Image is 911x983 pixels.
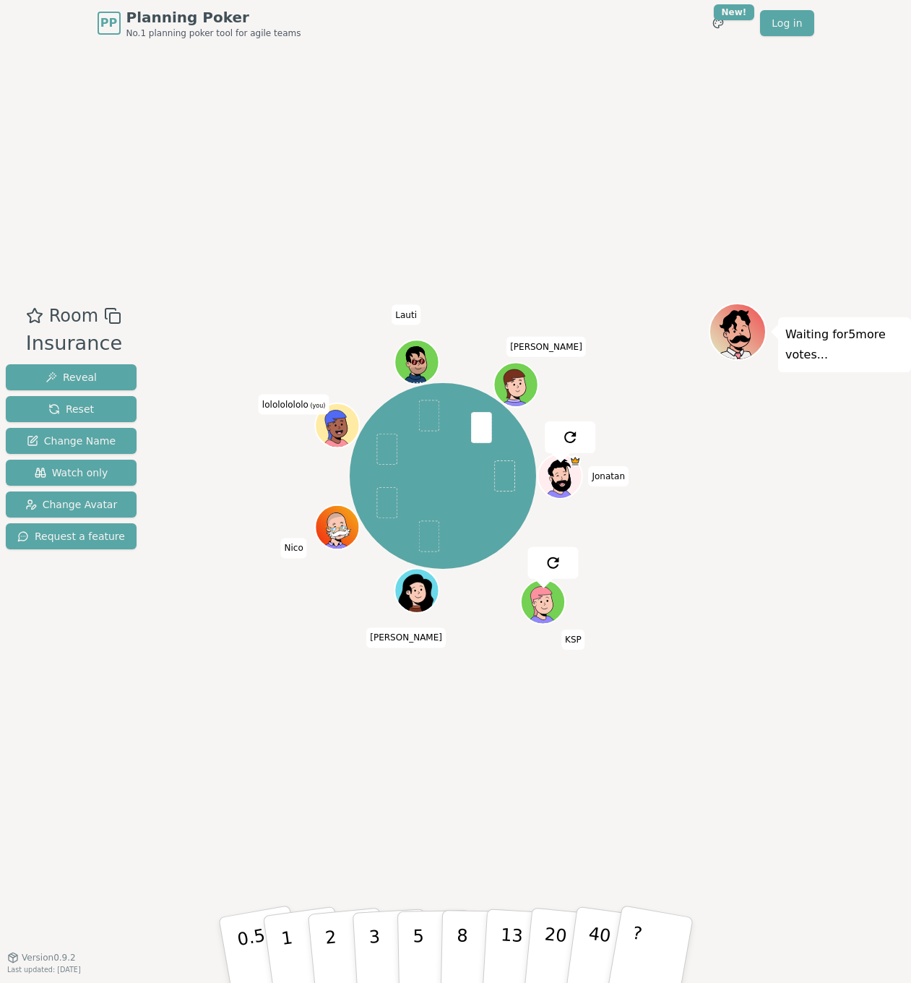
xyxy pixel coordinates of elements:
button: Reset [6,396,137,422]
button: Request a feature [6,523,137,549]
div: New! [714,4,755,20]
span: Click to change your name [259,394,329,414]
a: Log in [760,10,813,36]
span: Request a feature [17,529,125,544]
a: PPPlanning PokerNo.1 planning poker tool for agile teams [98,7,301,39]
button: Reveal [6,364,137,390]
img: reset [545,554,562,571]
button: Add as favourite [26,303,43,329]
span: No.1 planning poker tool for agile teams [126,27,301,39]
span: (you) [308,402,326,408]
button: Version0.9.2 [7,952,76,963]
img: reset [561,429,579,446]
span: Click to change your name [506,337,586,357]
span: Last updated: [DATE] [7,966,81,974]
button: Watch only [6,460,137,486]
span: PP [100,14,117,32]
span: Room [49,303,98,329]
span: Click to change your name [561,630,585,650]
span: Change Avatar [25,497,118,512]
span: Change Name [27,434,116,448]
button: Change Avatar [6,491,137,518]
span: Reset [48,402,94,416]
span: Click to change your name [366,627,446,648]
span: Click to change your name [281,538,307,558]
div: Insurance [26,329,122,359]
span: Click to change your name [392,304,420,325]
span: Reveal [46,370,97,385]
button: New! [705,10,731,36]
span: Planning Poker [126,7,301,27]
span: Watch only [35,465,108,480]
p: Waiting for 5 more votes... [785,325,904,365]
button: Change Name [6,428,137,454]
span: Click to change your name [588,466,629,486]
span: Jonatan is the host [570,455,581,466]
span: Version 0.9.2 [22,952,76,963]
button: Click to change your avatar [316,405,358,446]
